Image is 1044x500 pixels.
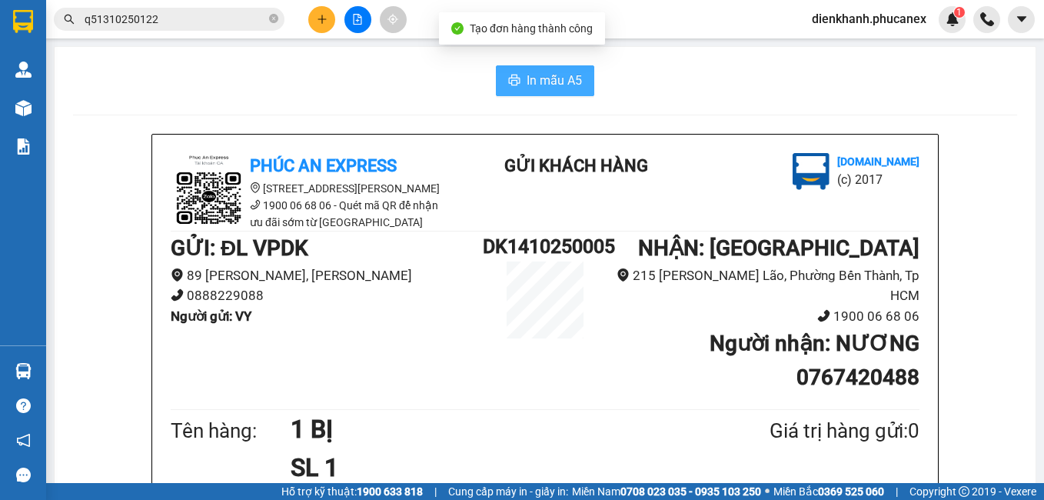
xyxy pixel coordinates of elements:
[16,398,31,413] span: question-circle
[896,483,898,500] span: |
[13,10,33,33] img: logo-vxr
[15,62,32,78] img: warehouse-icon
[281,483,423,500] span: Hỗ trợ kỹ thuật:
[171,285,483,306] li: 0888229088
[773,483,884,500] span: Miền Bắc
[250,199,261,210] span: phone
[15,100,32,116] img: warehouse-icon
[16,433,31,448] span: notification
[504,156,648,175] b: Gửi khách hàng
[508,74,520,88] span: printer
[171,180,447,197] li: [STREET_ADDRESS][PERSON_NAME]
[496,65,594,96] button: printerIn mẫu A5
[956,7,962,18] span: 1
[434,483,437,500] span: |
[451,22,464,35] span: check-circle
[1008,6,1035,33] button: caret-down
[15,138,32,155] img: solution-icon
[817,309,830,322] span: phone
[308,6,335,33] button: plus
[765,488,770,495] span: ⚪️
[470,22,593,35] span: Tạo đơn hàng thành công
[171,288,184,302] span: phone
[954,7,965,18] sup: 1
[448,483,568,500] span: Cung cấp máy in - giấy in:
[617,268,630,282] span: environment
[1015,12,1029,26] span: caret-down
[800,9,939,28] span: dienkhanh.phucanex
[171,268,184,282] span: environment
[171,265,483,286] li: 89 [PERSON_NAME], [PERSON_NAME]
[387,14,398,25] span: aim
[171,153,248,230] img: logo.jpg
[95,22,152,95] b: Gửi khách hàng
[129,73,211,92] li: (c) 2017
[15,363,32,379] img: warehouse-icon
[19,99,80,198] b: Phúc An Express
[793,153,830,190] img: logo.jpg
[269,14,278,23] span: close-circle
[959,486,969,497] span: copyright
[291,448,695,487] h1: SL 1
[818,485,884,498] strong: 0369 525 060
[638,235,919,261] b: NHẬN : [GEOGRAPHIC_DATA]
[607,306,919,327] li: 1900 06 68 06
[572,483,761,500] span: Miền Nam
[380,6,407,33] button: aim
[607,265,919,306] li: 215 [PERSON_NAME] Lão, Phường Bến Thành, Tp HCM
[317,14,327,25] span: plus
[695,415,919,447] div: Giá trị hàng gửi: 0
[250,156,397,175] b: Phúc An Express
[64,14,75,25] span: search
[344,6,371,33] button: file-add
[352,14,363,25] span: file-add
[167,19,204,56] img: logo.jpg
[19,19,96,96] img: logo.jpg
[269,12,278,27] span: close-circle
[291,410,695,448] h1: 1 BỊ
[837,155,919,168] b: [DOMAIN_NAME]
[171,235,308,261] b: GỬI : ĐL VPDK
[171,197,447,231] li: 1900 06 68 06 - Quét mã QR để nhận ưu đãi sớm từ [GEOGRAPHIC_DATA]
[710,331,919,390] b: Người nhận : NƯƠNG 0767420488
[527,71,582,90] span: In mẫu A5
[85,11,266,28] input: Tìm tên, số ĐT hoặc mã đơn
[171,415,291,447] div: Tên hàng:
[837,170,919,189] li: (c) 2017
[16,468,31,482] span: message
[483,232,607,262] h1: DK1410250005
[620,485,761,498] strong: 0708 023 035 - 0935 103 250
[980,12,994,26] img: phone-icon
[357,485,423,498] strong: 1900 633 818
[171,308,251,324] b: Người gửi : VY
[129,58,211,71] b: [DOMAIN_NAME]
[250,182,261,193] span: environment
[946,12,959,26] img: icon-new-feature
